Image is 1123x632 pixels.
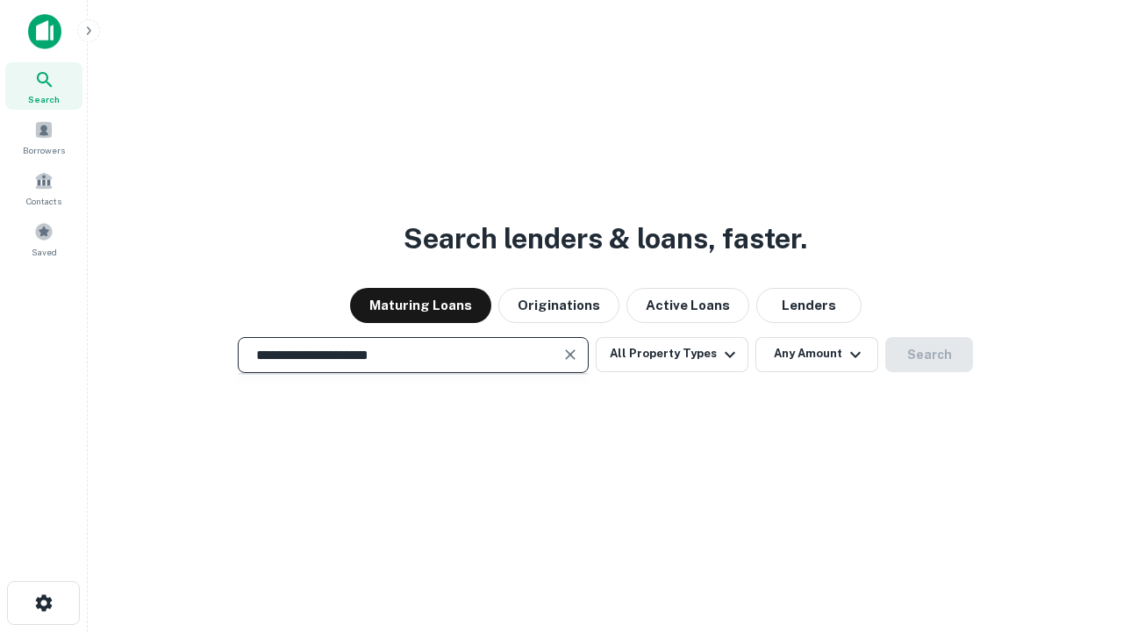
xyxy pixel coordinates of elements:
[596,337,748,372] button: All Property Types
[5,215,82,262] a: Saved
[626,288,749,323] button: Active Loans
[26,194,61,208] span: Contacts
[5,113,82,161] a: Borrowers
[28,92,60,106] span: Search
[5,164,82,212] a: Contacts
[1035,492,1123,576] iframe: Chat Widget
[28,14,61,49] img: capitalize-icon.png
[404,218,807,260] h3: Search lenders & loans, faster.
[755,337,878,372] button: Any Amount
[5,62,82,110] a: Search
[350,288,491,323] button: Maturing Loans
[498,288,619,323] button: Originations
[23,143,65,157] span: Borrowers
[558,342,583,367] button: Clear
[756,288,862,323] button: Lenders
[32,245,57,259] span: Saved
